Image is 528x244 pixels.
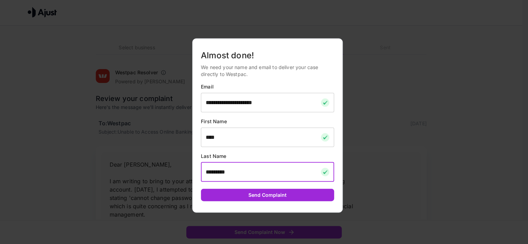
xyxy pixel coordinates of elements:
[201,50,334,61] h5: Almost done!
[201,64,334,77] p: We need your name and email to deliver your case directly to Westpac.
[201,83,334,90] p: Email
[201,188,334,201] button: Send Complaint
[201,118,334,125] p: First Name
[321,168,329,176] img: checkmark
[201,152,334,159] p: Last Name
[321,133,329,141] img: checkmark
[321,98,329,107] img: checkmark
